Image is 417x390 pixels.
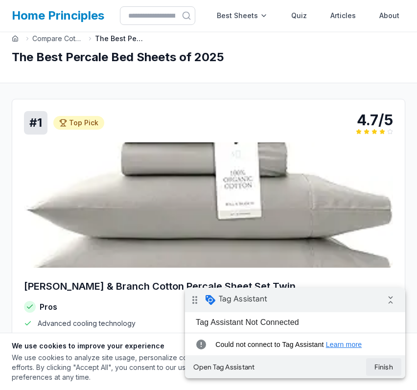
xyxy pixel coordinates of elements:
h3: [PERSON_NAME] & Branch Cotton Percale Sheet Set Twin [24,279,393,293]
h1: The Best Percale Bed Sheets of 2025 [12,49,405,65]
span: The Best Percale Bed Sheets of 2025 [95,34,144,44]
span: Top Pick [69,118,98,128]
h4: Pros [24,301,203,313]
button: Finish [181,70,216,88]
span: Certified organic materials [38,332,122,342]
button: Open Tag Assistant [4,70,74,88]
a: Compare Cott... [32,34,81,44]
div: # 1 [24,111,47,135]
div: Best Sheets [211,6,274,25]
img: Boll & Branch Cotton Percale Sheet Set Twin - Cotton product image [24,142,393,268]
p: We use cookies to analyze site usage, personalize content, and assist with our marketing efforts.... [12,353,301,382]
i: error [8,47,24,67]
div: 4.7/5 [356,111,393,129]
a: Quiz [285,6,313,25]
nav: Breadcrumb [12,34,405,44]
span: Advanced cooling technology [38,319,136,328]
a: Articles [324,6,362,25]
a: Learn more [141,53,177,61]
h3: We use cookies to improve your experience [12,341,301,351]
a: Go to homepage [12,35,19,42]
a: About [373,6,405,25]
i: Collapse debug badge [196,2,215,22]
span: Could not connect to Tag Assistant [30,52,204,62]
span: Tag Assistant [34,6,82,16]
a: Home Principles [12,8,104,23]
